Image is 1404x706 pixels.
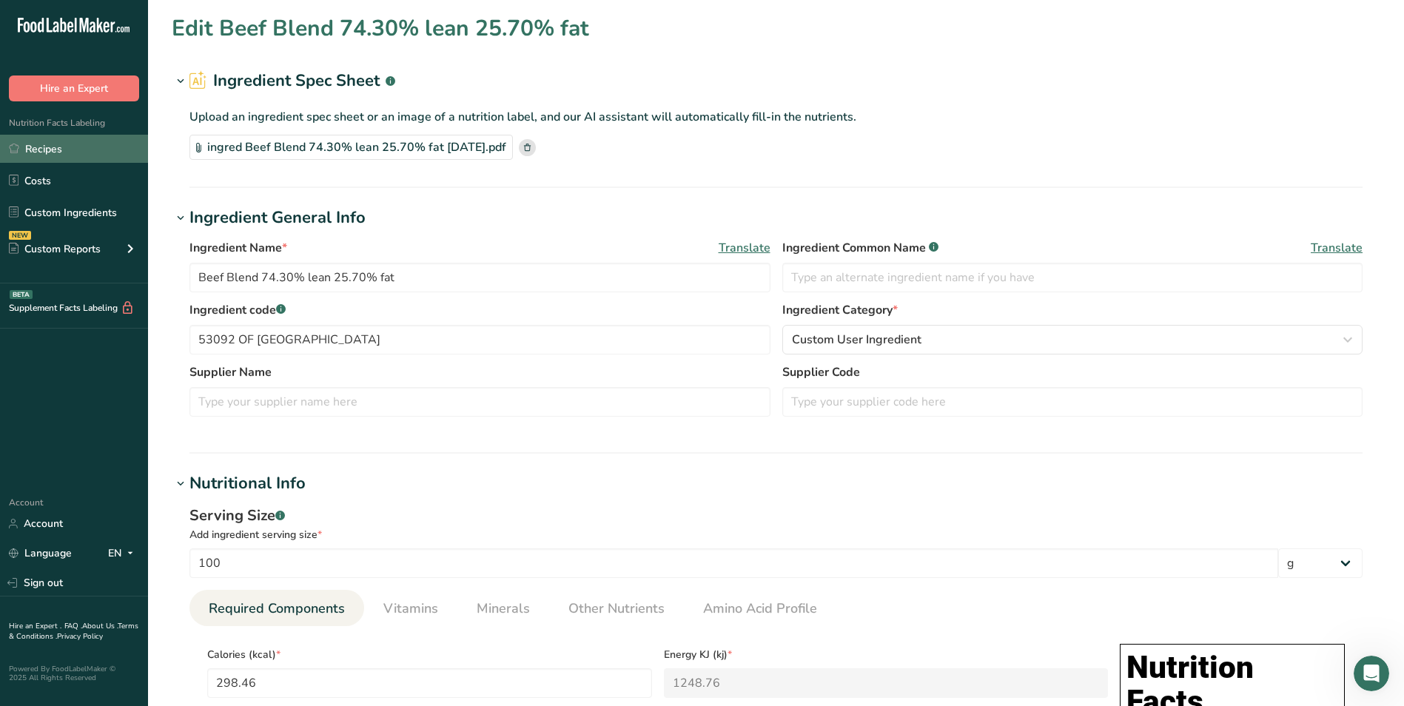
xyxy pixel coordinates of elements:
div: LIA • 8h ago [24,178,79,187]
button: go back [10,6,38,34]
input: Type an alternate ingredient name if you have [782,263,1363,292]
span: Required Components [209,599,345,619]
a: Hire an Expert . [9,621,61,631]
a: About Us . [82,621,118,631]
button: How do I create a Nutrition label [87,306,277,335]
a: Language [9,540,72,566]
button: Help me choose a plan! [132,343,277,372]
div: NEW [9,231,31,240]
div: Thanks for visiting [DOMAIN_NAME]!Select from our common questions below or send us a message to ... [12,85,243,175]
span: Minerals [477,599,530,619]
button: Home [232,6,260,34]
div: Close [260,6,286,33]
span: Other Nutrients [568,599,665,619]
span: Amino Acid Profile [703,599,817,619]
input: Type your ingredient name here [189,263,770,292]
button: Hire an Expert [9,75,139,101]
span: Translate [1311,239,1363,257]
input: Type your serving size here [189,548,1278,578]
span: Calories (kcal) [207,647,652,662]
input: Type your supplier name here [189,387,770,417]
div: Serving Size [189,505,1363,527]
button: Chat with a product specialist [101,232,277,261]
p: Upload an ingredient spec sheet or an image of a nutrition label, and our AI assistant will autom... [189,108,1363,126]
a: Privacy Policy [57,631,103,642]
label: Supplier Name [189,363,770,381]
div: Nutritional Info [189,471,306,496]
span: Vitamins [383,599,438,619]
button: Are you regulatory compliant? [98,269,277,298]
span: Ingredient Common Name [782,239,938,257]
input: Type your supplier code here [782,387,1363,417]
div: BETA [10,290,33,299]
a: Terms & Conditions . [9,621,138,642]
span: Translate [719,239,770,257]
a: FAQ . [64,621,82,631]
button: Can I hire an expert? [147,380,277,409]
div: Add ingredient serving size [189,527,1363,542]
label: Supplier Code [782,363,1363,381]
div: Custom Reports [9,241,101,257]
span: Energy KJ (kj) [664,647,1109,662]
div: Powered By FoodLabelMaker © 2025 All Rights Reserved [9,665,139,682]
span: Ingredient Name [189,239,287,257]
h1: Edit Beef Blend 74.30% lean 25.70% fat [172,12,589,45]
button: Do you offer API integrations [105,467,277,497]
button: Custom User Ingredient [782,325,1363,354]
input: Type your ingredient code here [189,325,770,354]
div: LIA says… [12,85,284,208]
img: Profile image for LIA [42,8,66,32]
span: Custom User Ingredient [792,331,921,349]
div: ingred Beef Blend 74.30% lean 25.70% fat [DATE].pdf [189,135,513,160]
iframe: Intercom live chat [1354,656,1389,691]
h1: LIA [72,7,90,19]
button: Can I import my recipes & Ingredients from another software? [19,417,277,460]
div: EN [108,545,139,562]
div: Thanks for visiting [DOMAIN_NAME]! Select from our common questions below or send us a message to... [24,94,231,167]
p: The team can also help [72,19,184,33]
div: Ingredient General Info [189,206,366,230]
label: Ingredient Category [782,301,1363,319]
label: Ingredient code [189,301,770,319]
h2: Ingredient Spec Sheet [189,69,395,93]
